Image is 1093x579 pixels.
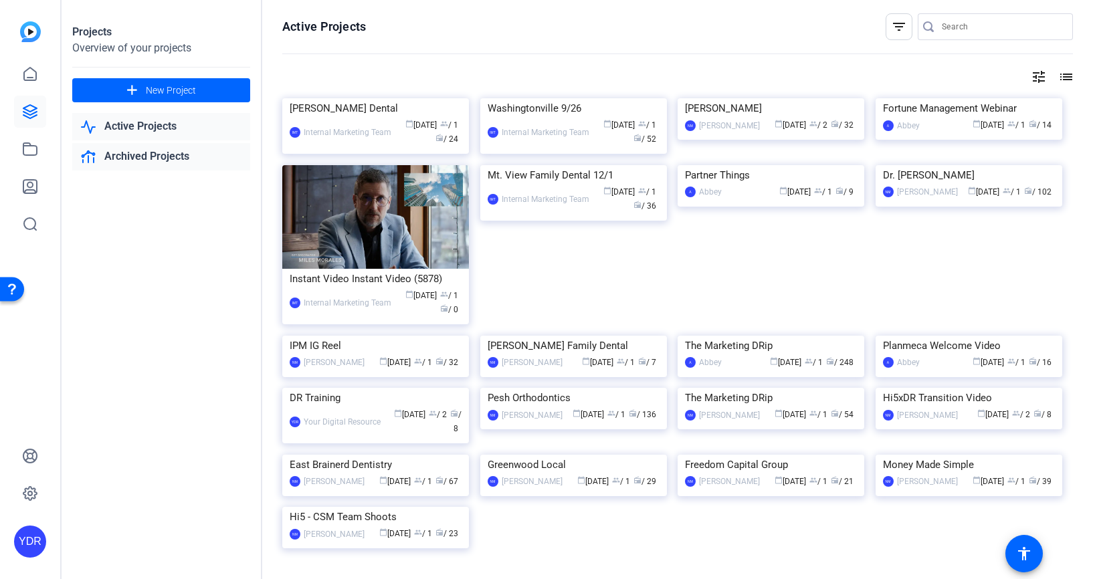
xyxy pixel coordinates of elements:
[290,269,462,289] div: Instant Video Instant Video (5878)
[440,304,448,312] span: radio
[435,357,443,365] span: radio
[831,120,854,130] span: / 32
[633,201,641,209] span: radio
[290,417,300,427] div: YDR
[488,127,498,138] div: IMT
[72,143,250,170] a: Archived Projects
[577,477,609,486] span: [DATE]
[290,336,462,356] div: IPM IG Reel
[429,409,437,417] span: group
[290,388,462,408] div: DR Training
[582,357,590,365] span: calendar_today
[831,476,839,484] span: radio
[435,358,458,367] span: / 32
[809,120,817,128] span: group
[290,507,462,527] div: Hi5 - CSM Team Shoots
[973,357,981,365] span: calendar_today
[805,358,823,367] span: / 1
[488,476,498,487] div: NM
[440,291,458,300] span: / 1
[897,119,920,132] div: Abbey
[1016,546,1032,562] mat-icon: accessibility
[488,357,498,368] div: NM
[440,120,448,128] span: group
[891,19,907,35] mat-icon: filter_list
[1012,410,1030,419] span: / 2
[638,120,656,130] span: / 1
[435,476,443,484] span: radio
[685,388,857,408] div: The Marketing DRip
[835,187,854,197] span: / 9
[977,409,985,417] span: calendar_today
[883,120,894,131] div: A
[1029,477,1052,486] span: / 39
[775,409,783,417] span: calendar_today
[607,410,625,419] span: / 1
[809,477,827,486] span: / 1
[1029,358,1052,367] span: / 16
[973,120,981,128] span: calendar_today
[897,185,958,199] div: [PERSON_NAME]
[699,119,760,132] div: [PERSON_NAME]
[1024,187,1052,197] span: / 102
[685,336,857,356] div: The Marketing DRip
[968,187,999,197] span: [DATE]
[775,476,783,484] span: calendar_today
[1007,358,1025,367] span: / 1
[1003,187,1021,197] span: / 1
[633,134,641,142] span: radio
[809,410,827,419] span: / 1
[699,475,760,488] div: [PERSON_NAME]
[826,358,854,367] span: / 248
[379,528,387,536] span: calendar_today
[394,409,402,417] span: calendar_today
[638,358,656,367] span: / 7
[775,120,783,128] span: calendar_today
[1033,409,1041,417] span: radio
[1029,120,1052,130] span: / 14
[633,134,656,144] span: / 52
[603,187,611,195] span: calendar_today
[414,528,422,536] span: group
[968,187,976,195] span: calendar_today
[440,305,458,314] span: / 0
[72,40,250,56] div: Overview of your projects
[414,357,422,365] span: group
[603,187,635,197] span: [DATE]
[897,475,958,488] div: [PERSON_NAME]
[1029,357,1037,365] span: radio
[1003,187,1011,195] span: group
[72,113,250,140] a: Active Projects
[304,528,365,541] div: [PERSON_NAME]
[502,475,563,488] div: [PERSON_NAME]
[304,356,365,369] div: [PERSON_NAME]
[779,187,787,195] span: calendar_today
[435,528,443,536] span: radio
[304,296,391,310] div: Internal Marketing Team
[883,455,1055,475] div: Money Made Simple
[603,120,611,128] span: calendar_today
[405,291,437,300] span: [DATE]
[770,357,778,365] span: calendar_today
[831,410,854,419] span: / 54
[290,357,300,368] div: NM
[146,84,196,98] span: New Project
[831,120,839,128] span: radio
[1029,476,1037,484] span: radio
[685,455,857,475] div: Freedom Capital Group
[809,409,817,417] span: group
[612,477,630,486] span: / 1
[582,358,613,367] span: [DATE]
[577,476,585,484] span: calendar_today
[435,529,458,538] span: / 23
[20,21,41,42] img: blue-gradient.svg
[685,120,696,131] div: NM
[502,356,563,369] div: [PERSON_NAME]
[685,357,696,368] div: A
[1057,69,1073,85] mat-icon: list
[573,410,604,419] span: [DATE]
[638,187,656,197] span: / 1
[826,357,834,365] span: radio
[973,476,981,484] span: calendar_today
[1007,120,1015,128] span: group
